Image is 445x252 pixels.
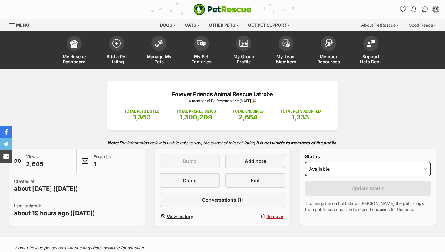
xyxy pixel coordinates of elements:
span: View history [167,213,193,220]
img: logo-e224e6f780fb5917bec1dbf3a21bbac754714ae5b6737aabdf751b685950b380.svg [193,4,252,15]
p: Created at: [14,178,78,193]
a: View history [160,212,220,221]
button: Notifications [409,5,419,14]
a: Clone [160,173,220,188]
a: My Team Members [265,33,307,69]
p: TOTAL ENQUIRIES [232,109,264,114]
div: Good Reads [404,19,440,31]
a: My Group Profile [222,33,265,69]
span: Add note [245,157,266,165]
a: Conversations (1) [160,193,286,207]
p: Tip: using the on hold status [PERSON_NAME] the pet listings from public searches and close off e... [305,200,431,213]
a: Rescue pet search [29,245,64,250]
span: about [DATE] ([DATE]) [14,184,78,193]
img: manage-my-pets-icon-02211641906a0b7f246fdf0571729dbe1e7629f14944591b6c1af311fb30b64b.svg [155,39,163,47]
a: PetRescue [193,4,252,15]
button: Remove [225,212,285,221]
a: Member Resources [307,33,350,69]
strong: It is not visible to members of the public. [256,140,338,145]
p: Last updated: [14,203,95,217]
span: Add a Pet Listing [103,54,130,64]
span: Support Help Desk [357,54,384,64]
span: My Group Profile [230,54,257,64]
img: group-profile-icon-3fa3cf56718a62981997c0bc7e787c4b2cf8bcc04b72c1350f741eb67cf2f40e.svg [239,40,248,47]
div: About PetRescue [357,19,403,31]
ul: Account quick links [398,5,440,14]
img: help-desk-icon-fdf02630f3aa405de69fd3d07c3f3aa587a6932b1a1747fa1d2bba05be0121f9.svg [367,40,375,47]
span: Menu [16,22,29,28]
a: My Rescue Dashboard [53,33,95,69]
span: 1,360 [133,113,151,121]
button: Update status [305,181,431,196]
strong: Note: [107,140,119,145]
span: Clone [183,177,196,184]
img: member-resources-icon-8e73f808a243e03378d46382f2149f9095a855e16c252ad45f914b54edf8863c.svg [324,39,333,47]
span: My Team Members [272,54,300,64]
span: 1,333 [292,113,309,121]
span: Member Resources [315,54,342,64]
span: 2,664 [239,113,258,121]
img: team-members-icon-5396bd8760b3fe7c0b43da4ab00e1e3bb1a5d9ba89233759b79545d2d3fc5d0d.svg [282,39,290,47]
a: Menu [9,19,33,30]
a: My Pet Enquiries [180,33,222,69]
img: dashboard-icon-eb2f2d2d3e046f16d808141f083e7271f6b2e854fb5c12c21221c1fb7104beca.svg [70,39,78,48]
img: notifications-46538b983faf8c2785f20acdc204bb7945ddae34d4c08c2a6579f10ce5e182be.svg [411,6,416,12]
span: about 19 hours ago ([DATE]) [14,209,95,217]
img: Aimee Paltridge profile pic [433,6,439,12]
a: Add note [225,154,285,168]
a: Support Help Desk [350,33,392,69]
p: TOTAL PROFILE VIEWS [176,109,216,114]
button: My account [431,5,440,14]
label: Status [305,154,431,159]
span: Update status [351,185,384,192]
a: Edit [225,173,285,188]
p: TOTAL PETS LISTED [124,109,160,114]
a: Dogs available for adoption [93,245,144,250]
span: My Pet Enquiries [188,54,215,64]
img: add-pet-listing-icon-0afa8454b4691262ce3f59096e99ab1cd57d4a30225e0717b998d2c9b9846f56.svg [112,39,121,48]
div: Cats [181,19,204,31]
img: pet-enquiries-icon-7e3ad2cf08bfb03b45e93fb7055b45f3efa6380592205ae92323e6603595dc1f.svg [197,40,206,47]
a: Add a Pet Listing [95,33,138,69]
a: Favourites [398,5,408,14]
a: Adopt a dog [67,245,90,250]
span: Conversations (1) [202,196,243,203]
img: chat-41dd97257d64d25036548639549fe6c8038ab92f7586957e7f3b1b290dea8141.svg [422,6,428,12]
span: 2,645 [26,160,43,168]
p: Views: [26,154,43,168]
span: Edit [251,177,260,184]
p: TOTAL PETS ADOPTED [280,109,321,114]
div: Dogs [156,19,180,31]
p: The information below is visible only to you, the owner of this pet listing. [9,136,436,149]
a: Manage My Pets [138,33,180,69]
span: Manage My Pets [145,54,173,64]
span: Bump [183,157,196,165]
p: A member of PetRescue since [DATE] 🎉 [116,98,329,104]
span: 1 [94,160,112,168]
div: Other pets [205,19,243,31]
button: Bump [160,154,220,168]
a: Home [15,245,26,250]
p: Forever Friends Animal Rescue Latrobe [116,90,329,98]
p: Enquiries: [94,154,112,168]
span: Remove [266,213,283,220]
span: My Rescue Dashboard [61,54,88,64]
a: Conversations [420,5,430,14]
span: 1,300,209 [180,113,212,121]
div: Get pet support [244,19,294,31]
